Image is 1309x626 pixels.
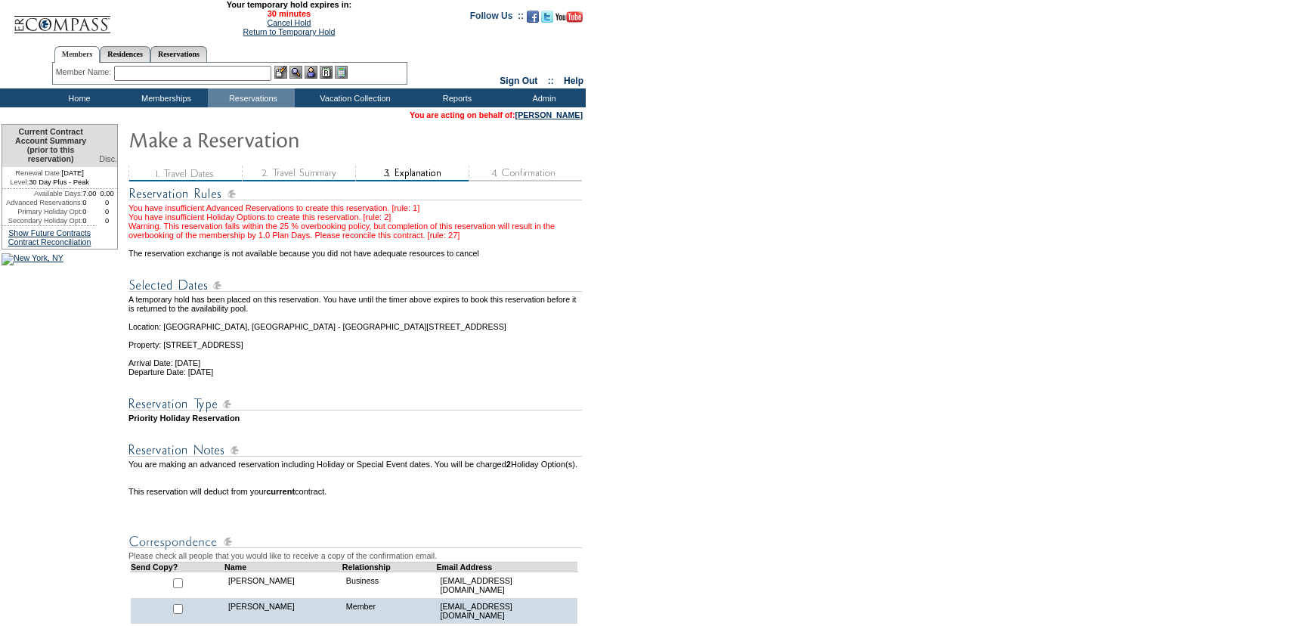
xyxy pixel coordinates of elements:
[121,88,208,107] td: Memberships
[305,66,317,79] img: Impersonate
[97,216,117,225] td: 0
[289,66,302,79] img: View
[243,27,336,36] a: Return to Temporary Hold
[97,189,117,198] td: 0.00
[2,167,97,178] td: [DATE]
[97,198,117,207] td: 0
[128,203,584,240] div: You have insufficient Advanced Reservations to create this reservation. [rule: 1] You have insuff...
[436,572,577,598] td: [EMAIL_ADDRESS][DOMAIN_NAME]
[131,562,225,572] td: Send Copy?
[355,166,469,181] img: step3_state2.gif
[2,207,82,216] td: Primary Holiday Opt:
[342,598,437,624] td: Member
[128,349,584,367] td: Arrival Date: [DATE]
[128,124,431,154] img: Make Reservation
[527,15,539,24] a: Become our fan on Facebook
[295,88,412,107] td: Vacation Collection
[555,11,583,23] img: Subscribe to our YouTube Channel
[2,253,63,265] img: New York, NY
[128,487,584,496] td: This reservation will deduct from your contract.
[8,228,91,237] a: Show Future Contracts
[242,166,355,181] img: step2_state3.gif
[128,295,584,313] td: A temporary hold has been placed on this reservation. You have until the timer above expires to b...
[8,237,91,246] a: Contract Reconciliation
[82,189,97,198] td: 7.00
[266,487,295,496] b: current
[515,110,583,119] a: [PERSON_NAME]
[548,76,554,86] span: ::
[97,207,117,216] td: 0
[527,11,539,23] img: Become our fan on Facebook
[410,110,583,119] span: You are acting on behalf of:
[2,216,82,225] td: Secondary Holiday Opt:
[128,414,584,423] td: Priority Holiday Reservation
[541,11,553,23] img: Follow us on Twitter
[15,169,61,178] span: Renewal Date:
[128,166,242,181] img: step1_state3.gif
[128,240,584,258] td: The reservation exchange is not available because you did not have adequate resources to cancel
[342,572,437,598] td: Business
[128,184,582,203] img: subTtlResRules.gif
[342,562,437,572] td: Relationship
[2,178,97,189] td: 30 Day Plus - Peak
[2,189,82,198] td: Available Days:
[128,441,582,460] img: Reservation Notes
[320,66,333,79] img: Reservations
[499,88,586,107] td: Admin
[128,367,584,377] td: Departure Date: [DATE]
[555,15,583,24] a: Subscribe to our YouTube Channel
[224,562,342,572] td: Name
[208,88,295,107] td: Reservations
[99,154,117,163] span: Disc.
[267,18,311,27] a: Cancel Hold
[541,15,553,24] a: Follow us on Twitter
[469,166,582,181] img: step4_state1.gif
[224,572,342,598] td: [PERSON_NAME]
[150,46,207,62] a: Reservations
[128,460,584,478] td: You are making an advanced reservation including Holiday or Special Event dates. You will be char...
[10,178,29,187] span: Level:
[224,598,342,624] td: [PERSON_NAME]
[564,76,583,86] a: Help
[82,207,97,216] td: 0
[128,313,584,331] td: Location: [GEOGRAPHIC_DATA], [GEOGRAPHIC_DATA] - [GEOGRAPHIC_DATA][STREET_ADDRESS]
[436,562,577,572] td: Email Address
[2,125,97,167] td: Current Contract Account Summary (prior to this reservation)
[82,198,97,207] td: 0
[34,88,121,107] td: Home
[56,66,114,79] div: Member Name:
[2,198,82,207] td: Advanced Reservations:
[412,88,499,107] td: Reports
[100,46,150,62] a: Residences
[506,460,511,469] b: 2
[54,46,101,63] a: Members
[335,66,348,79] img: b_calculator.gif
[128,276,582,295] img: Reservation Dates
[500,76,537,86] a: Sign Out
[274,66,287,79] img: b_edit.gif
[82,216,97,225] td: 0
[128,395,582,414] img: Reservation Type
[119,9,459,18] span: 30 minutes
[470,9,524,27] td: Follow Us ::
[13,3,111,34] img: Compass Home
[128,551,437,560] span: Please check all people that you would like to receive a copy of the confirmation email.
[436,598,577,624] td: [EMAIL_ADDRESS][DOMAIN_NAME]
[128,331,584,349] td: Property: [STREET_ADDRESS]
